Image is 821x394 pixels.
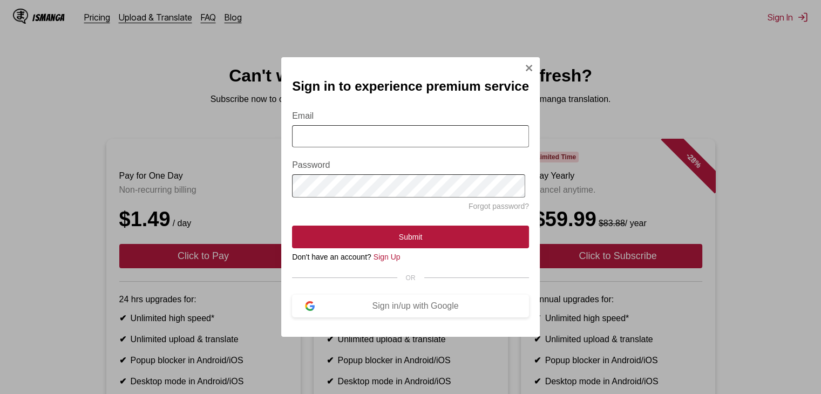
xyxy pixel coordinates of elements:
[305,301,315,311] img: google-logo
[525,64,533,72] img: Close
[374,253,401,261] a: Sign Up
[292,295,529,317] button: Sign in/up with Google
[292,253,529,261] div: Don't have an account?
[292,274,529,282] div: OR
[469,202,529,210] a: Forgot password?
[281,57,540,336] div: Sign In Modal
[292,160,529,170] label: Password
[315,301,516,311] div: Sign in/up with Google
[292,111,529,121] label: Email
[292,79,529,94] h2: Sign in to experience premium service
[292,226,529,248] button: Submit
